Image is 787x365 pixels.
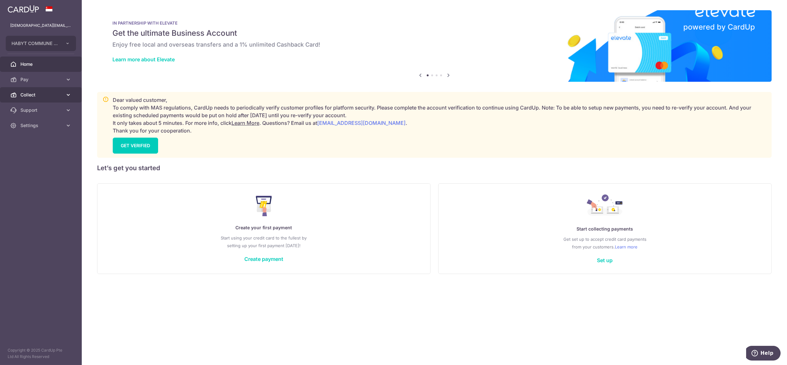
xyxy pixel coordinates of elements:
[20,61,63,67] span: Home
[110,224,417,232] p: Create your first payment
[256,196,272,216] img: Make Payment
[112,41,756,49] h6: Enjoy free local and overseas transfers and a 1% unlimited Cashback Card!
[597,257,613,263] a: Set up
[10,22,72,29] p: [DEMOGRAPHIC_DATA][EMAIL_ADDRESS][DOMAIN_NAME]
[112,56,175,63] a: Learn more about Elevate
[8,5,39,13] img: CardUp
[20,92,63,98] span: Collect
[11,40,59,47] span: HABYT COMMUNE SINGAPORE 1 PTE LTD
[113,96,766,134] p: Dear valued customer, To comply with MAS regulations, CardUp needs to periodically verify custome...
[20,107,63,113] span: Support
[244,256,283,262] a: Create payment
[6,36,76,51] button: HABYT COMMUNE SINGAPORE 1 PTE LTD
[112,20,756,26] p: IN PARTNERSHIP WITH ELEVATE
[20,76,63,83] span: Pay
[232,120,259,126] a: Learn More
[587,194,623,217] img: Collect Payment
[113,138,158,154] a: GET VERIFIED
[746,346,781,362] iframe: Opens a widget where you can find more information
[97,163,772,173] h5: Let’s get you started
[451,235,759,251] p: Get set up to accept credit card payments from your customers.
[451,225,759,233] p: Start collecting payments
[110,234,417,249] p: Start using your credit card to the fullest by setting up your first payment [DATE]!
[112,28,756,38] h5: Get the ultimate Business Account
[20,122,63,129] span: Settings
[317,120,406,126] a: [EMAIL_ADDRESS][DOMAIN_NAME]
[615,243,638,251] a: Learn more
[97,10,772,82] img: Renovation banner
